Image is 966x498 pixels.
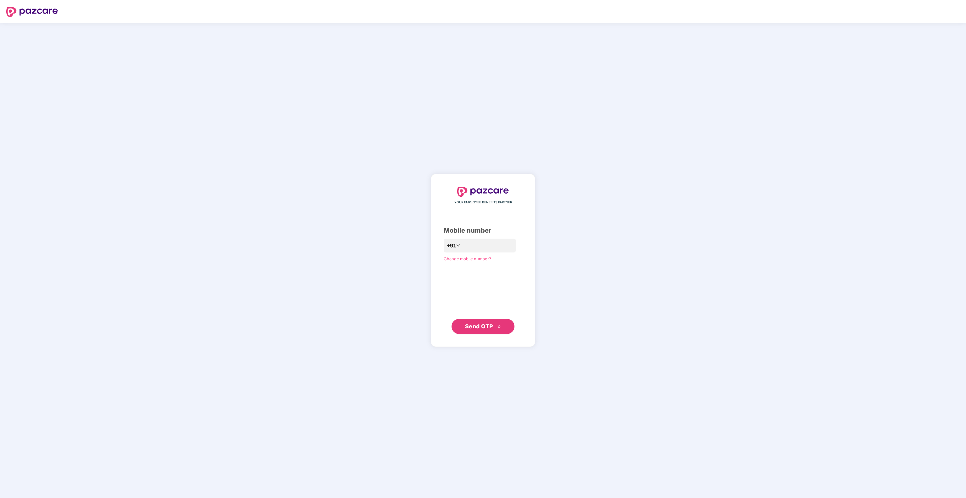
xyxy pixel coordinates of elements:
[444,256,491,261] a: Change mobile number?
[465,323,493,330] span: Send OTP
[444,226,522,235] div: Mobile number
[447,242,456,250] span: +91
[457,187,509,197] img: logo
[497,325,501,329] span: double-right
[6,7,58,17] img: logo
[454,200,512,205] span: YOUR EMPLOYEE BENEFITS PARTNER
[452,319,514,334] button: Send OTPdouble-right
[456,244,460,247] span: down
